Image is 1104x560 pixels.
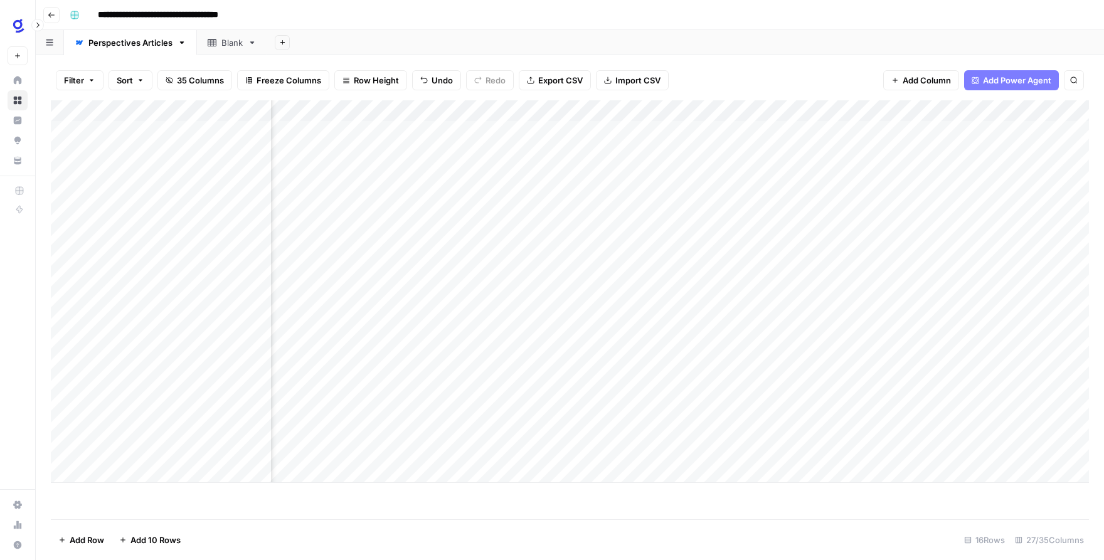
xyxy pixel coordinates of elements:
[237,70,329,90] button: Freeze Columns
[883,70,959,90] button: Add Column
[1010,530,1089,550] div: 27/35 Columns
[615,74,661,87] span: Import CSV
[130,534,181,546] span: Add 10 Rows
[221,36,243,49] div: Blank
[177,74,224,87] span: 35 Columns
[70,534,104,546] span: Add Row
[519,70,591,90] button: Export CSV
[8,10,28,41] button: Workspace: Glean SEO Ops
[8,495,28,515] a: Settings
[88,36,172,49] div: Perspectives Articles
[432,74,453,87] span: Undo
[538,74,583,87] span: Export CSV
[983,74,1051,87] span: Add Power Agent
[157,70,232,90] button: 35 Columns
[466,70,514,90] button: Redo
[8,70,28,90] a: Home
[354,74,399,87] span: Row Height
[8,14,30,37] img: Glean SEO Ops Logo
[64,74,84,87] span: Filter
[117,74,133,87] span: Sort
[51,530,112,550] button: Add Row
[486,74,506,87] span: Redo
[596,70,669,90] button: Import CSV
[8,130,28,151] a: Opportunities
[56,70,103,90] button: Filter
[109,70,152,90] button: Sort
[112,530,188,550] button: Add 10 Rows
[197,30,267,55] a: Blank
[334,70,407,90] button: Row Height
[64,30,197,55] a: Perspectives Articles
[959,530,1010,550] div: 16 Rows
[903,74,951,87] span: Add Column
[8,110,28,130] a: Insights
[964,70,1059,90] button: Add Power Agent
[8,90,28,110] a: Browse
[257,74,321,87] span: Freeze Columns
[8,151,28,171] a: Your Data
[412,70,461,90] button: Undo
[8,515,28,535] a: Usage
[8,535,28,555] button: Help + Support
